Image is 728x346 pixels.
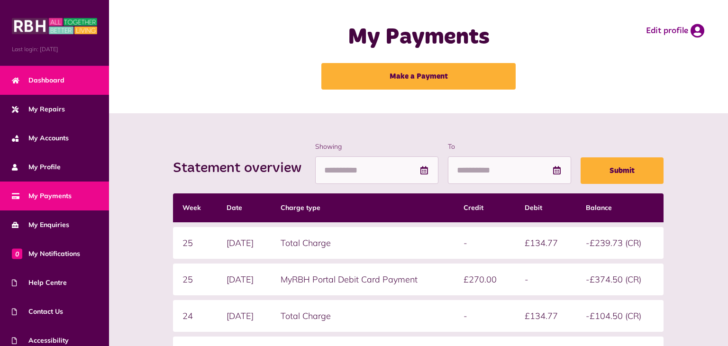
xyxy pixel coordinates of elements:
[515,300,576,332] td: £134.77
[454,193,515,222] th: Credit
[576,300,664,332] td: -£104.50 (CR)
[173,227,217,259] td: 25
[576,227,664,259] td: -£239.73 (CR)
[646,24,704,38] a: Edit profile
[12,45,97,54] span: Last login: [DATE]
[12,162,61,172] span: My Profile
[273,24,564,51] h1: My Payments
[448,142,571,152] label: To
[576,193,664,222] th: Balance
[12,248,22,259] span: 0
[12,17,97,36] img: MyRBH
[173,160,311,177] h2: Statement overview
[454,300,515,332] td: -
[12,75,64,85] span: Dashboard
[12,133,69,143] span: My Accounts
[12,191,72,201] span: My Payments
[515,227,576,259] td: £134.77
[454,227,515,259] td: -
[454,264,515,295] td: £270.00
[217,300,271,332] td: [DATE]
[173,193,217,222] th: Week
[321,63,516,90] a: Make a Payment
[12,220,69,230] span: My Enquiries
[12,104,65,114] span: My Repairs
[581,157,664,184] button: Submit
[173,300,217,332] td: 24
[515,193,576,222] th: Debit
[12,336,69,346] span: Accessibility
[217,227,271,259] td: [DATE]
[271,300,454,332] td: Total Charge
[315,142,438,152] label: Showing
[515,264,576,295] td: -
[217,193,271,222] th: Date
[576,264,664,295] td: -£374.50 (CR)
[271,227,454,259] td: Total Charge
[12,307,63,317] span: Contact Us
[271,193,454,222] th: Charge type
[12,249,80,259] span: My Notifications
[12,278,67,288] span: Help Centre
[173,264,217,295] td: 25
[271,264,454,295] td: MyRBH Portal Debit Card Payment
[217,264,271,295] td: [DATE]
